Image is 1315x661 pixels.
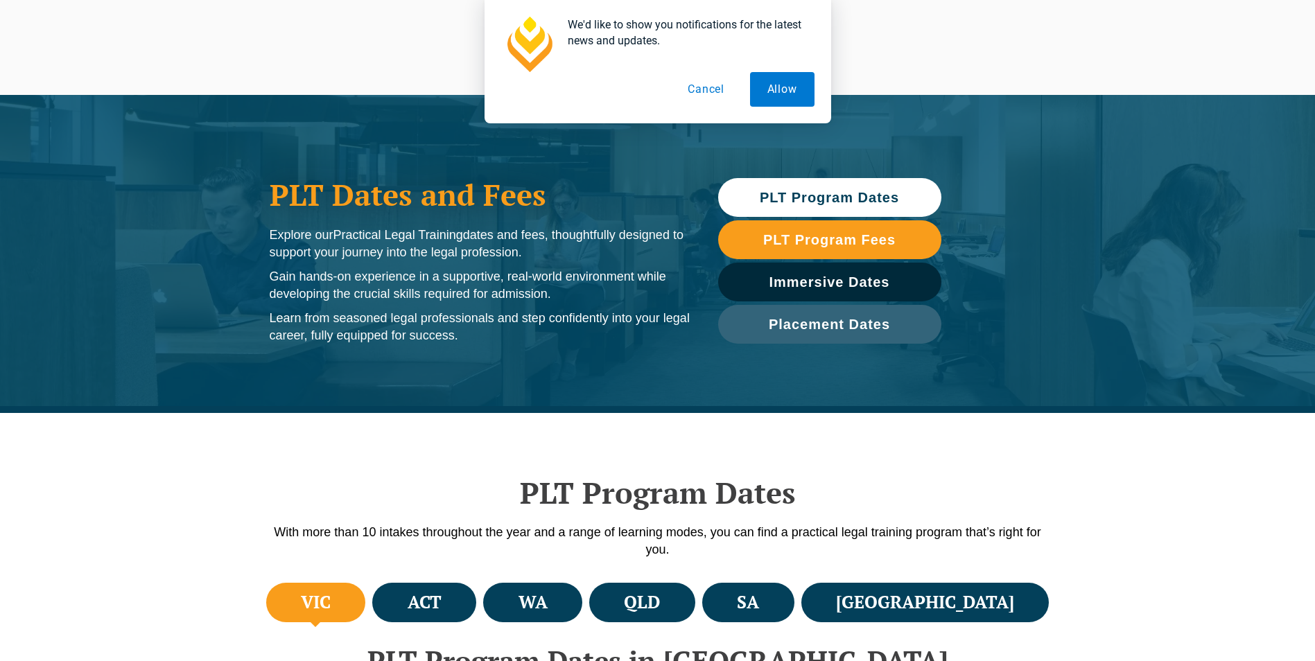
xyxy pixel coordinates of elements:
span: Placement Dates [769,317,890,331]
p: Gain hands-on experience in a supportive, real-world environment while developing the crucial ski... [270,268,690,303]
button: Allow [750,72,815,107]
p: With more than 10 intakes throughout the year and a range of learning modes, you can find a pract... [263,524,1053,558]
p: Explore our dates and fees, thoughtfully designed to support your journey into the legal profession. [270,227,690,261]
span: Immersive Dates [769,275,890,289]
span: PLT Program Dates [760,191,899,204]
h4: [GEOGRAPHIC_DATA] [836,591,1014,614]
a: Placement Dates [718,305,941,344]
h4: QLD [624,591,660,614]
h4: SA [737,591,759,614]
a: PLT Program Dates [718,178,941,217]
a: Immersive Dates [718,263,941,301]
h2: PLT Program Dates [263,475,1053,510]
div: We'd like to show you notifications for the latest news and updates. [557,17,815,49]
h4: ACT [408,591,442,614]
button: Cancel [670,72,742,107]
h4: VIC [301,591,331,614]
span: Practical Legal Training [333,228,463,242]
h4: WA [519,591,548,614]
h1: PLT Dates and Fees [270,177,690,212]
img: notification icon [501,17,557,72]
p: Learn from seasoned legal professionals and step confidently into your legal career, fully equipp... [270,310,690,344]
a: PLT Program Fees [718,220,941,259]
span: PLT Program Fees [763,233,896,247]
